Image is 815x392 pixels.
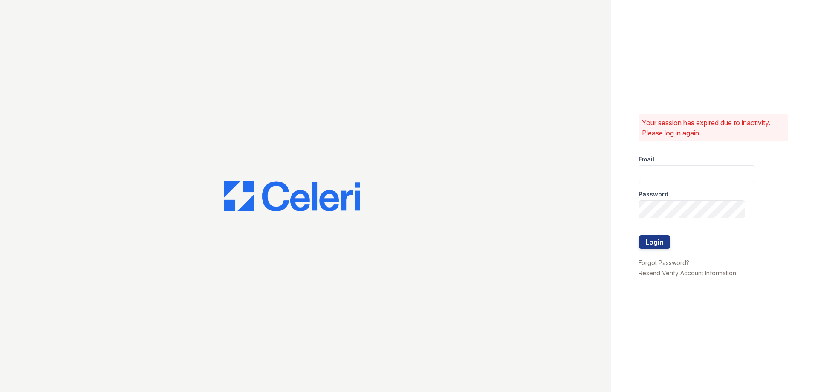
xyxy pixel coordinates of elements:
[639,269,736,277] a: Resend Verify Account Information
[642,118,784,138] p: Your session has expired due to inactivity. Please log in again.
[639,155,654,164] label: Email
[639,259,689,266] a: Forgot Password?
[639,190,668,199] label: Password
[224,181,360,211] img: CE_Logo_Blue-a8612792a0a2168367f1c8372b55b34899dd931a85d93a1a3d3e32e68fde9ad4.png
[639,235,670,249] button: Login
